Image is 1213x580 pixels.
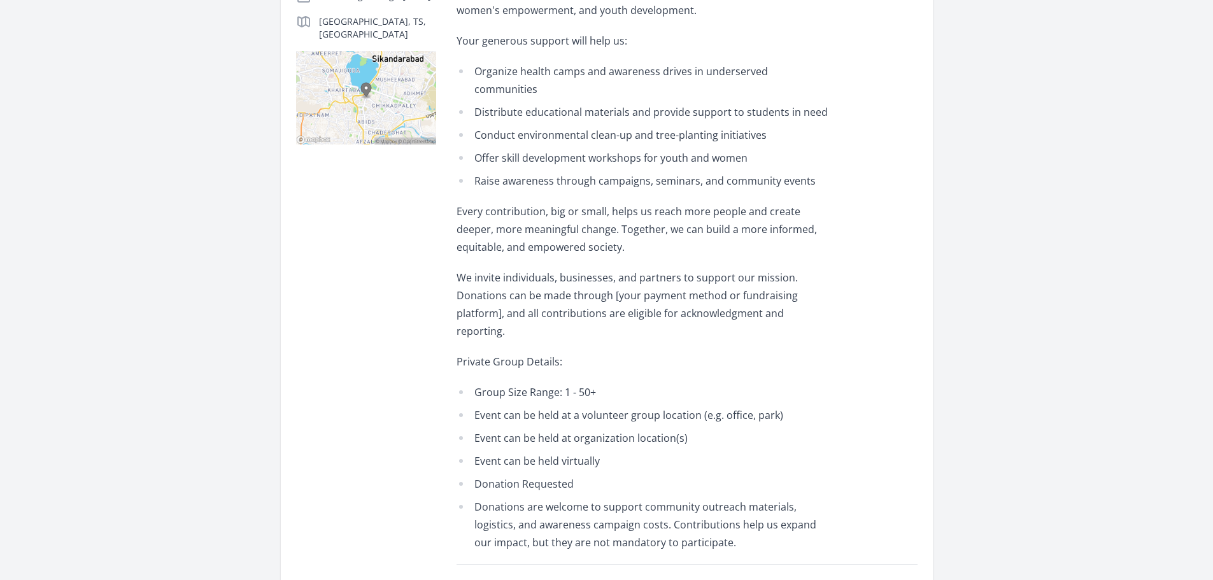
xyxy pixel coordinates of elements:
li: Donations are welcome to support community outreach materials, logistics, and awareness campaign ... [457,498,829,551]
img: Map [296,51,436,145]
li: Offer skill development workshops for youth and women [457,149,829,167]
li: Donation Requested [457,475,829,493]
p: We invite individuals, businesses, and partners to support our mission. Donations can be made thr... [457,269,829,340]
li: Raise awareness through campaigns, seminars, and community events [457,172,829,190]
p: Private Group Details: [457,353,829,371]
li: Distribute educational materials and provide support to students in need [457,103,829,121]
li: Group Size Range: 1 - 50+ [457,383,829,401]
p: Every contribution, big or small, helps us reach more people and create deeper, more meaningful c... [457,202,829,256]
li: Event can be held at organization location(s) [457,429,829,447]
p: [GEOGRAPHIC_DATA], TS, [GEOGRAPHIC_DATA] [319,15,436,41]
li: Conduct environmental clean-up and tree-planting initiatives [457,126,829,144]
p: Your generous support will help us: [457,32,829,50]
li: Organize health camps and awareness drives in underserved communities [457,62,829,98]
li: Event can be held at a volunteer group location (e.g. office, park) [457,406,829,424]
li: Event can be held virtually [457,452,829,470]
